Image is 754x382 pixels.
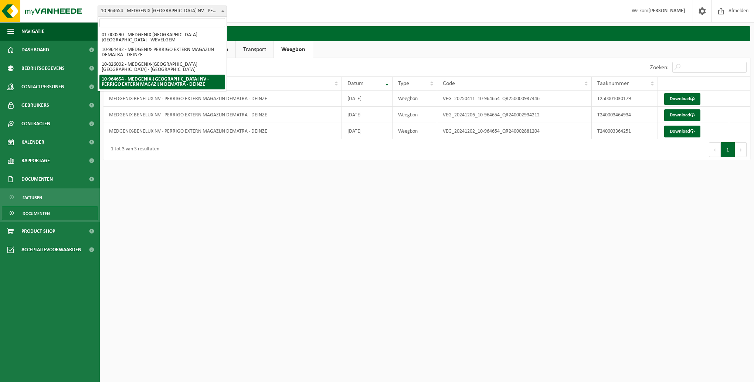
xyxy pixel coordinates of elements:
[648,8,685,14] strong: [PERSON_NAME]
[21,151,50,170] span: Rapportage
[2,206,98,220] a: Documenten
[21,133,44,151] span: Kalender
[347,81,364,86] span: Datum
[393,91,437,107] td: Weegbon
[21,170,53,188] span: Documenten
[103,26,750,41] h2: Documenten
[103,123,342,139] td: MEDGENIX-BENELUX NV - PERRIGO EXTERN MAGAZIJN DEMATRA - DEINZE
[107,143,159,156] div: 1 tot 3 van 3 resultaten
[23,191,42,205] span: Facturen
[342,91,392,107] td: [DATE]
[236,41,274,58] a: Transport
[98,6,227,16] span: 10-964654 - MEDGENIX-BENELUX NV - PERRIGO EXTERN MAGAZIJN DEMATRA - DEINZE
[21,115,50,133] span: Contracten
[721,142,735,157] button: 1
[650,65,669,71] label: Zoeken:
[274,41,313,58] a: Weegbon
[21,96,49,115] span: Gebruikers
[393,123,437,139] td: Weegbon
[99,45,225,60] li: 10-964492 - MEDGENIX- PERRIGO EXTERN MAGAZIJN DEMATRA - DEINZE
[99,60,225,75] li: 10-826092 - MEDGENIX-[GEOGRAPHIC_DATA] [GEOGRAPHIC_DATA] - [GEOGRAPHIC_DATA]
[342,123,392,139] td: [DATE]
[664,126,700,137] a: Download
[99,30,225,45] li: 01-000590 - MEDGENIX-[GEOGRAPHIC_DATA] [GEOGRAPHIC_DATA] - WEVELGEM
[342,107,392,123] td: [DATE]
[103,107,342,123] td: MEDGENIX-BENELUX NV - PERRIGO EXTERN MAGAZIJN DEMATRA - DEINZE
[21,241,81,259] span: Acceptatievoorwaarden
[437,123,592,139] td: VEG_20241202_10-964654_QR240002881204
[103,91,342,107] td: MEDGENIX-BENELUX NV - PERRIGO EXTERN MAGAZIJN DEMATRA - DEINZE
[664,109,700,121] a: Download
[99,75,225,89] li: 10-964654 - MEDGENIX-[GEOGRAPHIC_DATA] NV - PERRIGO EXTERN MAGAZIJN DEMATRA - DEINZE
[98,6,227,17] span: 10-964654 - MEDGENIX-BENELUX NV - PERRIGO EXTERN MAGAZIJN DEMATRA - DEINZE
[709,142,721,157] button: Previous
[437,91,592,107] td: VEG_20250411_10-964654_QR250000937446
[21,41,49,59] span: Dashboard
[21,222,55,241] span: Product Shop
[735,142,747,157] button: Next
[21,78,64,96] span: Contactpersonen
[393,107,437,123] td: Weegbon
[437,107,592,123] td: VEG_20241206_10-964654_QR240002934212
[664,93,700,105] a: Download
[592,91,658,107] td: T250001030179
[398,81,409,86] span: Type
[592,123,658,139] td: T240003364251
[592,107,658,123] td: T240003464934
[597,81,629,86] span: Taaknummer
[23,207,50,221] span: Documenten
[21,22,44,41] span: Navigatie
[2,190,98,204] a: Facturen
[21,59,65,78] span: Bedrijfsgegevens
[443,81,455,86] span: Code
